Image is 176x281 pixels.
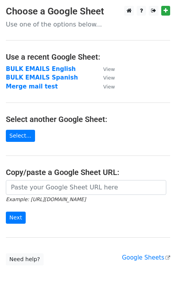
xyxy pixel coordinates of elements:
[6,83,58,90] a: Merge mail test
[95,83,115,90] a: View
[6,253,44,265] a: Need help?
[6,212,26,224] input: Next
[6,65,76,72] a: BULK EMAILS English
[6,74,78,81] a: BULK EMAILS Spanish
[6,180,166,195] input: Paste your Google Sheet URL here
[6,6,170,17] h3: Choose a Google Sheet
[6,196,86,202] small: Example: [URL][DOMAIN_NAME]
[6,130,35,142] a: Select...
[103,75,115,81] small: View
[103,84,115,90] small: View
[95,65,115,72] a: View
[6,52,170,62] h4: Use a recent Google Sheet:
[95,74,115,81] a: View
[6,115,170,124] h4: Select another Google Sheet:
[122,254,170,261] a: Google Sheets
[6,168,170,177] h4: Copy/paste a Google Sheet URL:
[6,20,170,28] p: Use one of the options below...
[103,66,115,72] small: View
